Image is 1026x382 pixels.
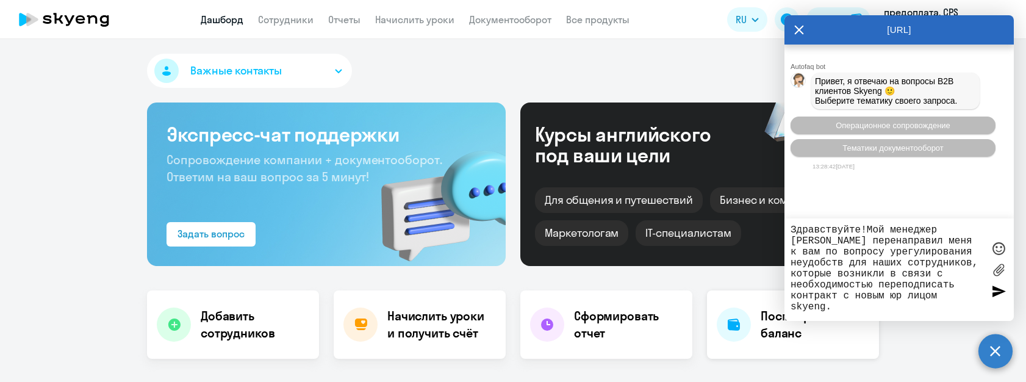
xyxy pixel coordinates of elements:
[574,308,683,342] h4: Сформировать отчет
[566,13,630,26] a: Все продукты
[791,139,996,157] button: Тематики документооборот
[201,308,309,342] h4: Добавить сотрудников
[387,308,493,342] h4: Начислить уроки и получить счёт
[201,13,243,26] a: Дашборд
[815,76,958,106] span: Привет, я отвечаю на вопросы B2B клиентов Skyeng 🙂 Выберите тематику своего запроса.
[190,63,282,79] span: Важные контакты
[989,261,1008,279] label: Лимит 10 файлов
[791,225,983,315] textarea: Здравствуйте!Мой менеджер [PERSON_NAME] перенаправил меня к вам по вопросу урегулирования неудобс...
[535,220,628,246] div: Маркетологам
[814,12,846,27] div: Баланс
[836,121,950,130] span: Операционное сопровождение
[806,7,870,32] button: Балансbalance
[878,5,1016,34] button: предоплата, CPS SOLUTIONS OÜ
[178,226,245,241] div: Задать вопрос
[842,143,944,153] span: Тематики документооборот
[736,12,747,27] span: RU
[167,222,256,247] button: Задать вопрос
[791,63,1014,70] div: Autofaq bot
[147,54,352,88] button: Важные контакты
[636,220,741,246] div: IT-специалистам
[884,5,997,34] p: предоплата, CPS SOLUTIONS OÜ
[167,152,442,184] span: Сопровождение компании + документооборот. Ответим на ваш вопрос за 5 минут!
[535,187,703,213] div: Для общения и путешествий
[791,73,806,91] img: bot avatar
[258,13,314,26] a: Сотрудники
[791,117,996,134] button: Операционное сопровождение
[364,129,506,266] img: bg-img
[469,13,551,26] a: Документооборот
[535,124,744,165] div: Курсы английского под ваши цели
[851,13,863,26] img: balance
[761,308,869,342] h4: Посмотреть баланс
[710,187,855,213] div: Бизнес и командировки
[813,163,855,170] time: 13:28:42[DATE]
[375,13,454,26] a: Начислить уроки
[727,7,767,32] button: RU
[167,122,486,146] h3: Экспресс-чат поддержки
[328,13,361,26] a: Отчеты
